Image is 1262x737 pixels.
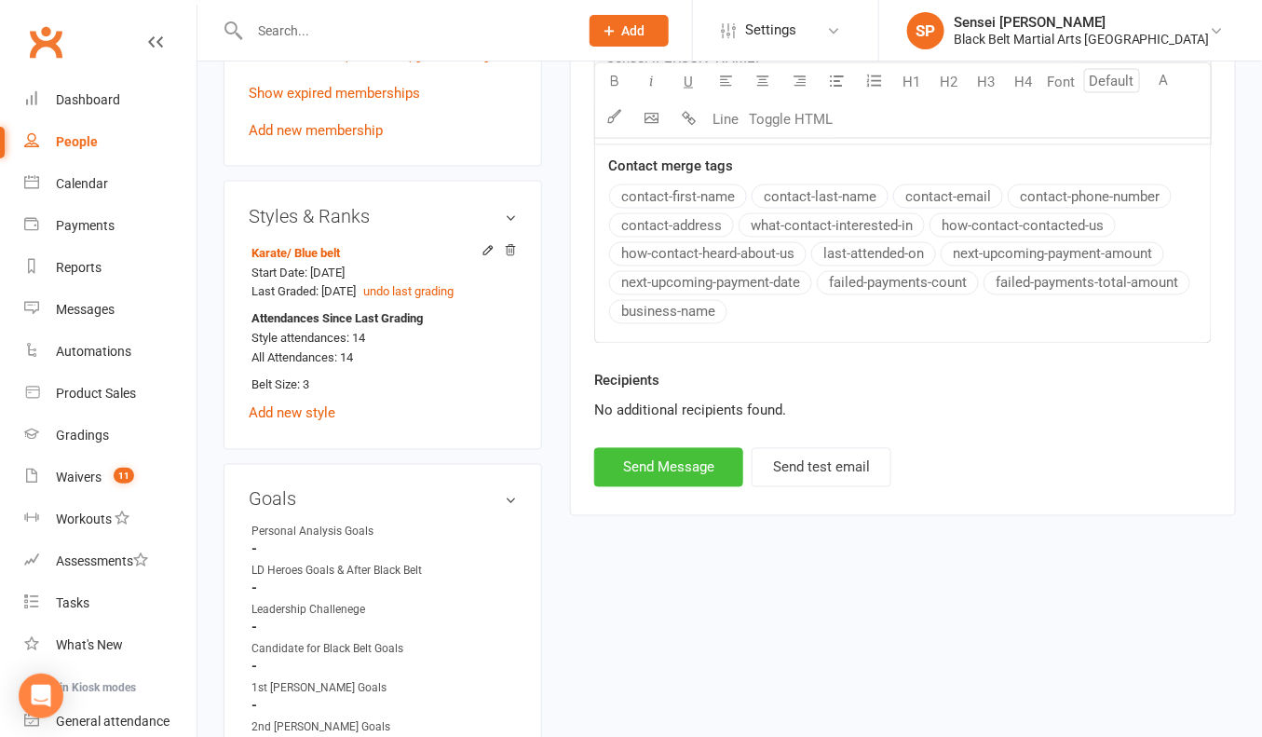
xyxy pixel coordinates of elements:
[251,332,365,346] span: Style attendances: 14
[968,62,1005,100] button: H3
[56,344,131,359] div: Automations
[608,155,733,177] label: Contact merge tags
[251,563,422,580] div: LD Heroes Goals & After Black Belt
[251,620,517,636] strong: -
[590,15,669,47] button: Add
[251,641,405,659] div: Candidate for Black Belt Goals
[251,580,517,597] strong: -
[251,310,423,330] strong: Attendances Since Last Grading
[24,163,197,205] a: Calendar
[24,498,197,540] a: Workouts
[251,378,309,392] span: Belt Size: 3
[24,121,197,163] a: People
[56,595,89,610] div: Tasks
[594,400,1212,422] div: No additional recipients found.
[56,714,170,729] div: General attendance
[56,386,136,401] div: Product Sales
[817,271,979,295] button: failed-payments-count
[609,242,807,266] button: how-contact-heard-about-us
[56,134,98,149] div: People
[251,698,517,715] strong: -
[56,302,115,317] div: Messages
[56,218,115,233] div: Payments
[56,260,102,275] div: Reports
[251,524,405,541] div: Personal Analysis Goals
[24,247,197,289] a: Reports
[249,489,517,510] h3: Goals
[745,9,796,51] span: Settings
[670,62,707,100] button: U
[609,184,747,209] button: contact-first-name
[930,213,1116,238] button: how-contact-contacted-us
[114,468,134,484] span: 11
[22,19,69,65] a: Clubworx
[19,674,63,718] div: Open Intercom Messenger
[930,62,968,100] button: H2
[56,176,108,191] div: Calendar
[251,285,356,299] span: Last Graded: [DATE]
[954,14,1210,31] div: Sensei [PERSON_NAME]
[24,331,197,373] a: Automations
[1145,62,1182,100] button: A
[24,540,197,582] a: Assessments
[752,448,891,487] button: Send test email
[56,637,123,652] div: What's New
[251,659,517,676] strong: -
[249,122,383,139] a: Add new membership
[251,719,405,737] div: 2nd [PERSON_NAME] Goals
[609,271,812,295] button: next-upcoming-payment-date
[249,85,420,102] a: Show expired memberships
[744,100,837,137] button: Toggle HTML
[622,23,645,38] span: Add
[56,470,102,485] div: Waivers
[251,602,405,620] div: Leadership Challenege
[24,373,197,415] a: Product Sales
[56,428,109,443] div: Gradings
[24,624,197,666] a: What's New
[251,247,340,261] a: Karate
[24,457,197,498] a: Waivers 11
[1008,184,1172,209] button: contact-phone-number
[941,242,1164,266] button: next-upcoming-payment-amount
[24,415,197,457] a: Gradings
[24,582,197,624] a: Tasks
[954,31,1210,48] div: Black Belt Martial Arts [GEOGRAPHIC_DATA]
[24,289,197,331] a: Messages
[752,184,889,209] button: contact-last-name
[609,300,727,324] button: business-name
[739,213,925,238] button: what-contact-interested-in
[56,92,120,107] div: Dashboard
[684,73,693,89] span: U
[707,100,744,137] button: Line
[249,206,517,226] h3: Styles & Ranks
[594,448,743,487] button: Send Message
[244,18,565,44] input: Search...
[1042,62,1079,100] button: Font
[56,553,148,568] div: Assessments
[594,370,659,392] label: Recipients
[24,205,197,247] a: Payments
[363,283,454,303] button: undo last grading
[251,680,405,698] div: 1st [PERSON_NAME] Goals
[56,512,112,526] div: Workouts
[251,266,345,280] span: Start Date: [DATE]
[893,62,930,100] button: H1
[249,405,335,422] a: Add new style
[893,184,1003,209] button: contact-email
[1084,68,1140,92] input: Default
[251,351,353,365] span: All Attendances: 14
[287,247,340,261] span: / Blue belt
[811,242,936,266] button: last-attended-on
[24,79,197,121] a: Dashboard
[907,12,944,49] div: SP
[251,541,517,558] strong: -
[1005,62,1042,100] button: H4
[609,213,734,238] button: contact-address
[984,271,1190,295] button: failed-payments-total-amount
